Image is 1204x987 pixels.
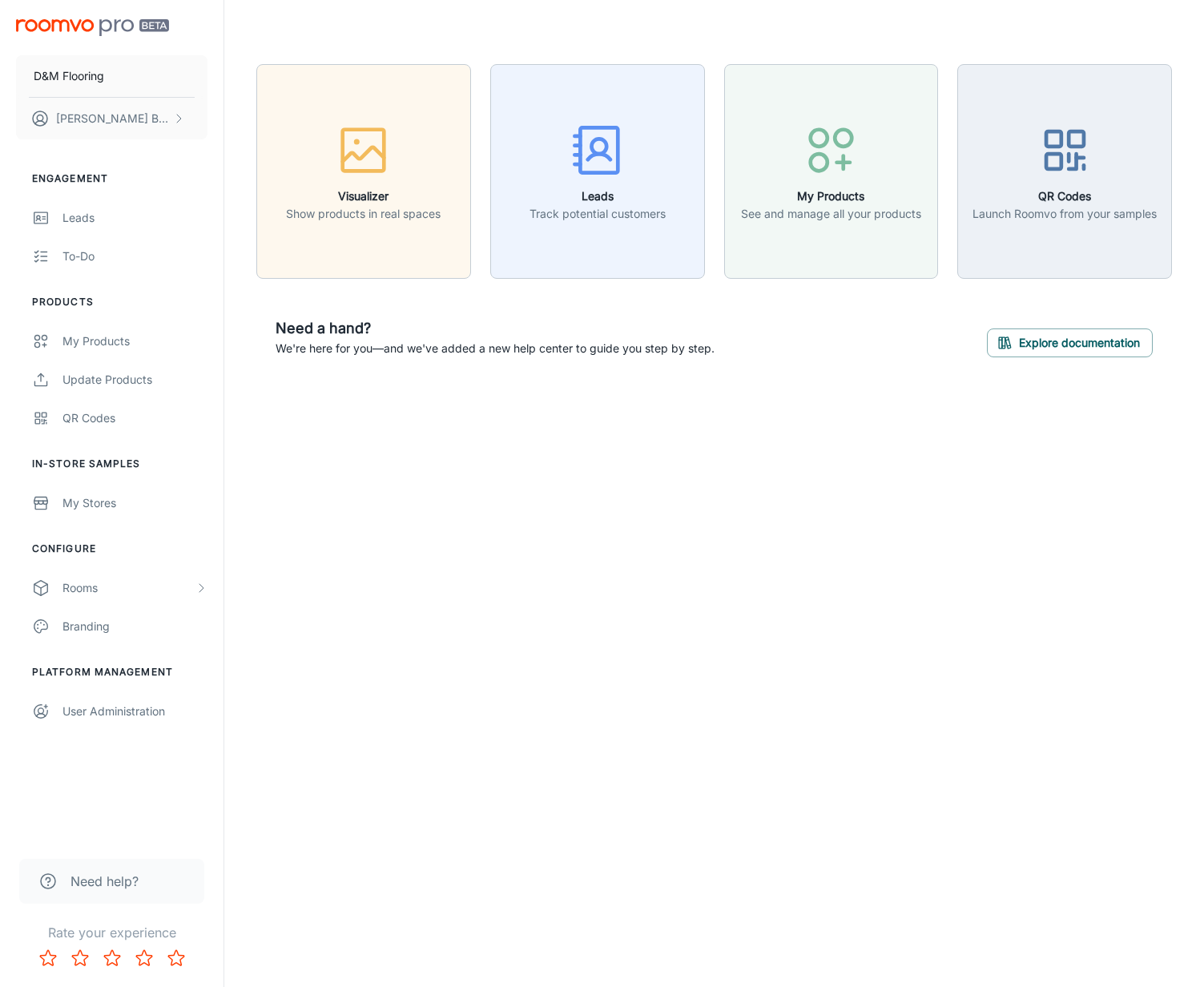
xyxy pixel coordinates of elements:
[276,317,715,340] h6: Need a hand?
[286,187,441,205] h6: Visualizer
[987,333,1153,349] a: Explore documentation
[490,162,705,178] a: LeadsTrack potential customers
[957,162,1172,178] a: QR CodesLaunch Roomvo from your samples
[16,98,207,139] button: [PERSON_NAME] Bunkhong
[62,371,207,389] div: Update Products
[62,332,207,350] div: My Products
[62,209,207,227] div: Leads
[530,187,666,205] h6: Leads
[972,205,1157,223] p: Launch Roomvo from your samples
[741,187,921,205] h6: My Products
[16,55,207,97] button: D&M Flooring
[724,64,939,279] button: My ProductsSee and manage all your products
[56,110,169,127] p: [PERSON_NAME] Bunkhong
[724,162,939,178] a: My ProductsSee and manage all your products
[972,187,1157,205] h6: QR Codes
[34,67,104,85] p: D&M Flooring
[276,340,715,357] p: We're here for you—and we've added a new help center to guide you step by step.
[490,64,705,279] button: LeadsTrack potential customers
[530,205,666,223] p: Track potential customers
[16,19,169,36] img: Roomvo PRO Beta
[987,328,1153,357] button: Explore documentation
[286,205,441,223] p: Show products in real spaces
[62,409,207,427] div: QR Codes
[957,64,1172,279] button: QR CodesLaunch Roomvo from your samples
[256,64,471,279] button: VisualizerShow products in real spaces
[62,248,207,265] div: To-do
[741,205,921,223] p: See and manage all your products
